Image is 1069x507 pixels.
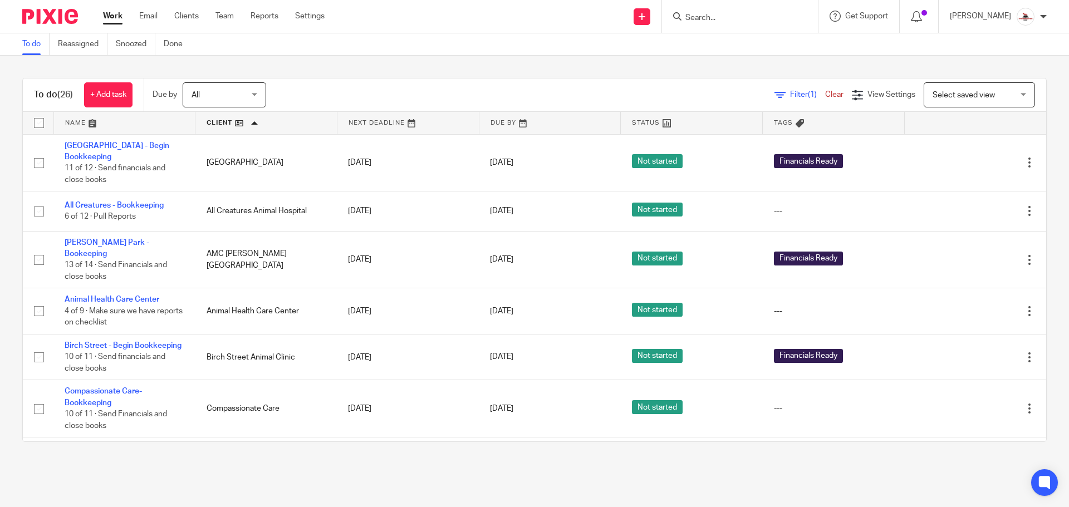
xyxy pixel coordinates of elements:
a: Settings [295,11,325,22]
a: [GEOGRAPHIC_DATA] - Begin Bookkeeping [65,142,169,161]
span: (26) [57,90,73,99]
span: [DATE] [490,405,513,412]
span: [DATE] [490,353,513,361]
a: Done [164,33,191,55]
span: View Settings [867,91,915,99]
a: Animal Health Care Center [65,296,159,303]
span: 10 of 11 · Send financials and close books [65,353,165,373]
td: Animal Health Care Center [195,288,337,334]
span: Filter [790,91,825,99]
td: [DATE] [337,191,479,231]
a: Snoozed [116,33,155,55]
span: Not started [632,349,683,363]
span: 11 of 12 · Send financials and close books [65,164,165,184]
img: EtsyProfilePhoto.jpg [1017,8,1034,26]
span: Get Support [845,12,888,20]
td: DocTerra Mobile Veterinary Services [195,437,337,483]
td: [GEOGRAPHIC_DATA] [195,134,337,191]
p: [PERSON_NAME] [950,11,1011,22]
span: Not started [632,400,683,414]
span: [DATE] [490,159,513,166]
span: 4 of 9 · Make sure we have reports on checklist [65,307,183,327]
a: All Creatures - Bookkeeping [65,201,164,209]
span: (1) [808,91,817,99]
td: AMC [PERSON_NAME][GEOGRAPHIC_DATA] [195,231,337,288]
img: Pixie [22,9,78,24]
span: Not started [632,203,683,216]
div: --- [774,306,894,317]
a: [PERSON_NAME] Park - Bookeeping [65,239,149,258]
span: All [192,91,200,99]
a: Reassigned [58,33,107,55]
a: Compassionate Care-Bookkeeping [65,387,142,406]
div: --- [774,403,894,414]
a: Clear [825,91,844,99]
span: [DATE] [490,307,513,315]
span: 13 of 14 · Send Financials and close books [65,262,167,281]
a: Reports [251,11,278,22]
td: [DATE] [337,437,479,483]
td: All Creatures Animal Hospital [195,191,337,231]
a: To do [22,33,50,55]
input: Search [684,13,784,23]
td: [DATE] [337,334,479,380]
span: Not started [632,154,683,168]
a: Work [103,11,122,22]
span: Financials Ready [774,154,843,168]
a: Clients [174,11,199,22]
p: Due by [153,89,177,100]
td: [DATE] [337,134,479,191]
span: Select saved view [933,91,995,99]
span: Not started [632,303,683,317]
td: [DATE] [337,380,479,437]
a: Team [215,11,234,22]
span: 6 of 12 · Pull Reports [65,213,136,221]
span: [DATE] [490,207,513,215]
a: Birch Street - Begin Bookkeeping [65,342,182,350]
h1: To do [34,89,73,101]
a: + Add task [84,82,133,107]
a: Email [139,11,158,22]
span: [DATE] [490,256,513,264]
td: [DATE] [337,231,479,288]
span: Financials Ready [774,252,843,265]
span: 10 of 11 · Send Financials and close books [65,410,167,430]
td: Compassionate Care [195,380,337,437]
span: Not started [632,252,683,265]
span: Financials Ready [774,349,843,363]
td: [DATE] [337,288,479,334]
span: Tags [774,120,793,126]
div: --- [774,205,894,216]
td: Birch Street Animal Clinic [195,334,337,380]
